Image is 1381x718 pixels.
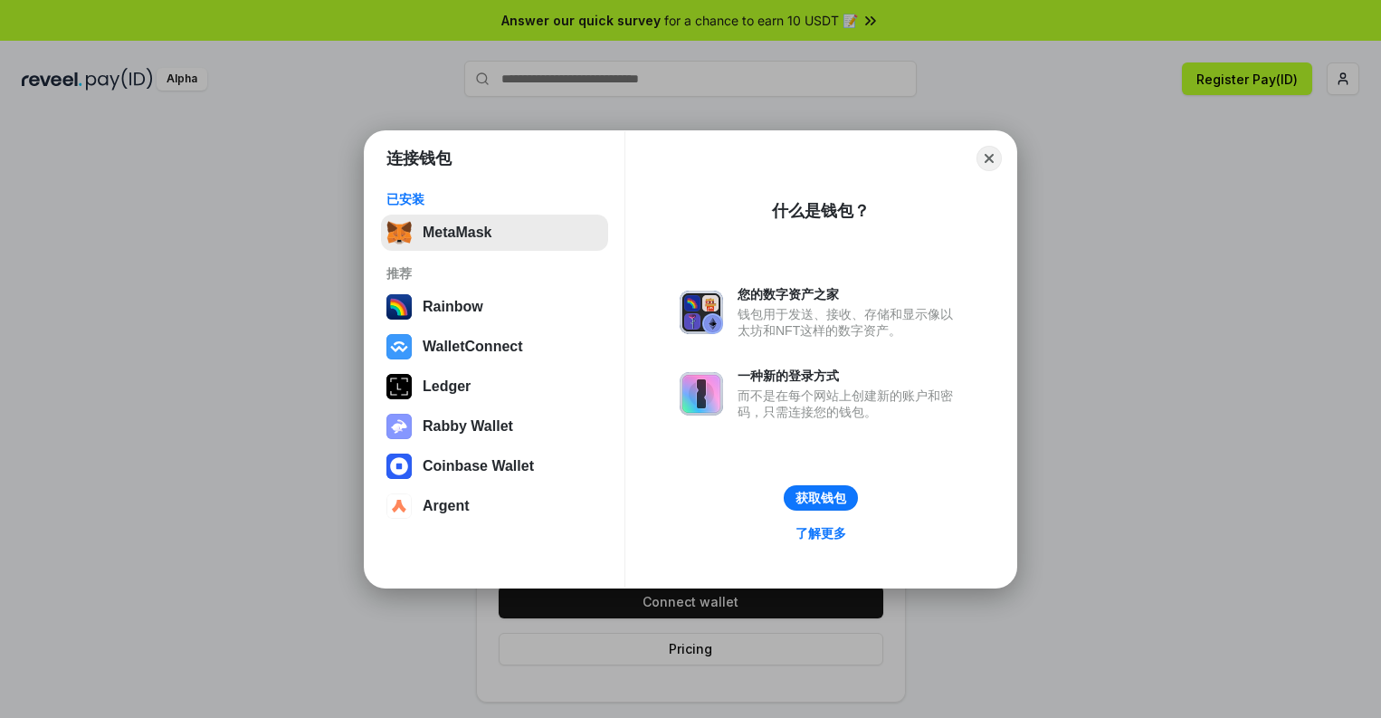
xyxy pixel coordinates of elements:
img: svg+xml,%3Csvg%20xmlns%3D%22http%3A%2F%2Fwww.w3.org%2F2000%2Fsvg%22%20width%3D%2228%22%20height%3... [386,374,412,399]
div: 了解更多 [795,525,846,541]
a: 了解更多 [785,522,857,545]
div: 而不是在每个网站上创建新的账户和密码，只需连接您的钱包。 [738,388,962,420]
div: 已安装 [386,191,603,207]
div: 获取钱包 [795,490,846,506]
img: svg+xml,%3Csvg%20width%3D%22120%22%20height%3D%22120%22%20viewBox%3D%220%200%20120%20120%22%20fil... [386,294,412,320]
button: Argent [381,488,608,524]
img: svg+xml,%3Csvg%20fill%3D%22none%22%20height%3D%2233%22%20viewBox%3D%220%200%2035%2033%22%20width%... [386,220,412,245]
button: 获取钱包 [784,485,858,511]
button: Ledger [381,369,608,405]
img: svg+xml,%3Csvg%20xmlns%3D%22http%3A%2F%2Fwww.w3.org%2F2000%2Fsvg%22%20fill%3D%22none%22%20viewBox... [386,414,412,439]
button: WalletConnect [381,329,608,365]
div: 您的数字资产之家 [738,286,962,302]
div: 推荐 [386,265,603,282]
button: Coinbase Wallet [381,448,608,484]
div: Coinbase Wallet [423,458,534,474]
div: Rainbow [423,299,483,315]
div: Rabby Wallet [423,418,513,435]
div: MetaMask [423,225,491,241]
button: Rabby Wallet [381,408,608,445]
div: 一种新的登录方式 [738,368,962,384]
img: svg+xml,%3Csvg%20width%3D%2228%22%20height%3D%2228%22%20viewBox%3D%220%200%2028%2028%22%20fill%3D... [386,454,412,479]
div: Argent [423,498,470,514]
img: svg+xml,%3Csvg%20xmlns%3D%22http%3A%2F%2Fwww.w3.org%2F2000%2Fsvg%22%20fill%3D%22none%22%20viewBox... [680,291,723,334]
img: svg+xml,%3Csvg%20width%3D%2228%22%20height%3D%2228%22%20viewBox%3D%220%200%2028%2028%22%20fill%3D... [386,334,412,359]
img: svg+xml,%3Csvg%20width%3D%2228%22%20height%3D%2228%22%20viewBox%3D%220%200%2028%2028%22%20fill%3D... [386,493,412,519]
div: WalletConnect [423,339,523,355]
button: MetaMask [381,215,608,251]
img: svg+xml,%3Csvg%20xmlns%3D%22http%3A%2F%2Fwww.w3.org%2F2000%2Fsvg%22%20fill%3D%22none%22%20viewBox... [680,372,723,416]
button: Close [976,146,1002,171]
button: Rainbow [381,289,608,325]
h1: 连接钱包 [386,148,452,169]
div: 什么是钱包？ [772,200,870,222]
div: 钱包用于发送、接收、存储和显示像以太坊和NFT这样的数字资产。 [738,306,962,339]
div: Ledger [423,378,471,395]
